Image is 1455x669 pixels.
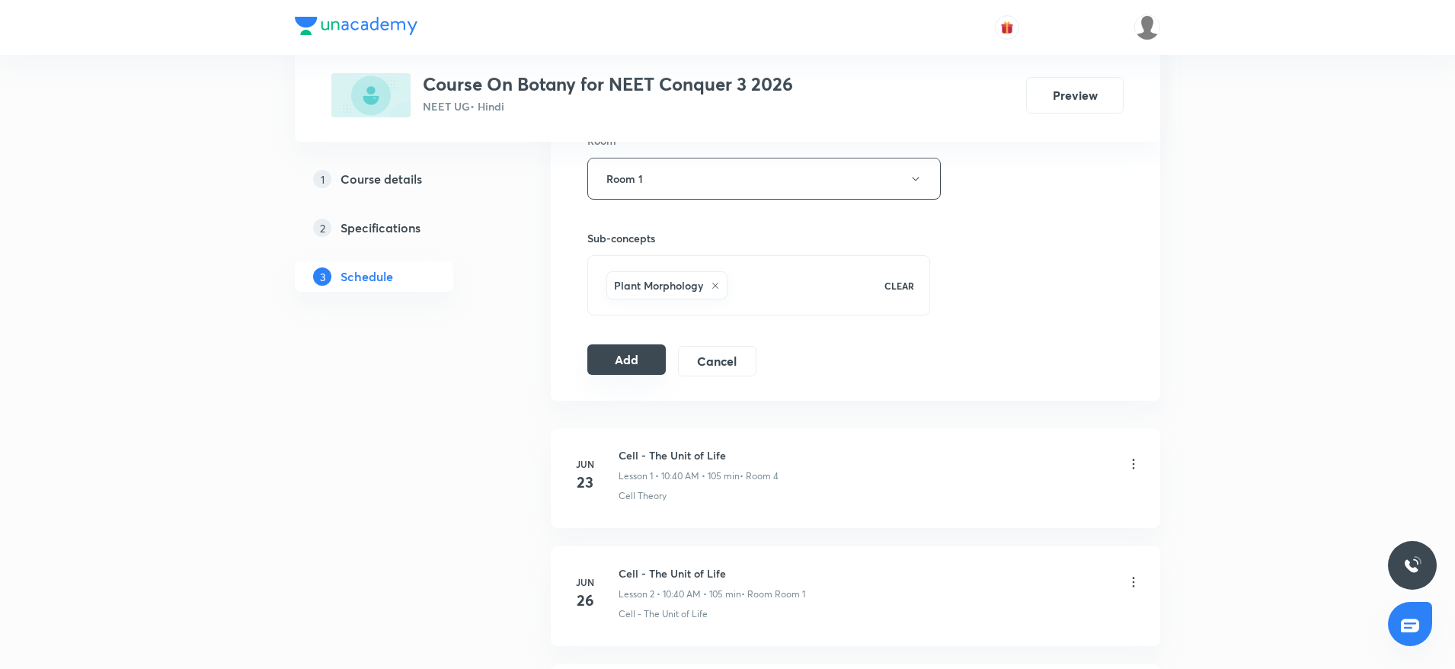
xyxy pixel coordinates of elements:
[313,170,331,188] p: 1
[614,277,703,293] h6: Plant Morphology
[570,471,600,494] h4: 23
[884,279,914,293] p: CLEAR
[619,587,741,601] p: Lesson 2 • 10:40 AM • 105 min
[1134,14,1160,40] img: Shivank
[570,575,600,589] h6: Jun
[741,587,805,601] p: • Room Room 1
[619,447,779,463] h6: Cell - The Unit of Life
[341,170,422,188] h5: Course details
[423,98,793,114] p: NEET UG • Hindi
[331,73,411,117] img: FE250D43-DF9F-400F-B02F-F2203BE45436_plus.png
[995,15,1019,40] button: avatar
[295,17,417,39] a: Company Logo
[570,589,600,612] h4: 26
[1403,556,1421,575] img: ttu
[341,219,421,237] h5: Specifications
[619,469,740,483] p: Lesson 1 • 10:40 AM • 105 min
[587,344,666,375] button: Add
[570,457,600,471] h6: Jun
[295,164,502,194] a: 1Course details
[295,17,417,35] img: Company Logo
[341,267,393,286] h5: Schedule
[313,267,331,286] p: 3
[313,219,331,237] p: 2
[1000,21,1014,34] img: avatar
[295,213,502,243] a: 2Specifications
[740,469,779,483] p: • Room 4
[587,230,930,246] h6: Sub-concepts
[678,346,756,376] button: Cancel
[619,607,708,621] p: Cell - The Unit of Life
[423,73,793,95] h3: Course On Botany for NEET Conquer 3 2026
[587,158,941,200] button: Room 1
[619,565,805,581] h6: Cell - The Unit of Life
[1026,77,1124,114] button: Preview
[619,489,667,503] p: Cell Theory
